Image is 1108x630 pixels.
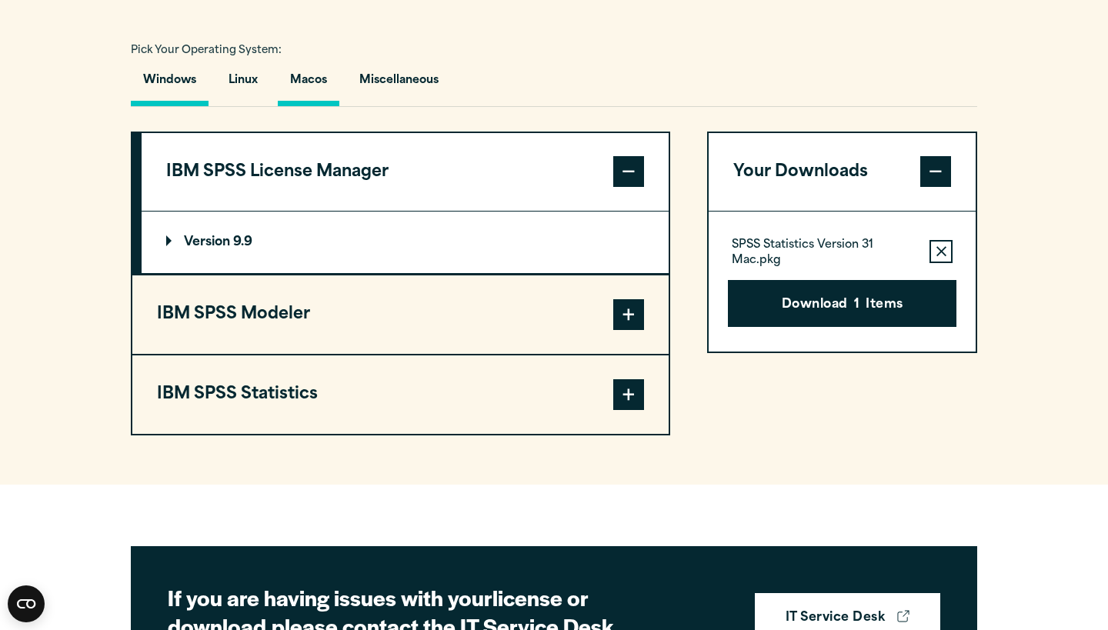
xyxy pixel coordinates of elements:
[132,275,669,354] button: IBM SPSS Modeler
[347,62,451,106] button: Miscellaneous
[709,211,976,352] div: Your Downloads
[142,211,669,274] div: IBM SPSS License Manager
[132,355,669,434] button: IBM SPSS Statistics
[216,62,270,106] button: Linux
[142,212,669,273] summary: Version 9.9
[142,133,669,212] button: IBM SPSS License Manager
[854,295,859,315] span: 1
[131,45,282,55] span: Pick Your Operating System:
[8,585,45,622] button: Open CMP widget
[166,236,252,248] p: Version 9.9
[131,62,209,106] button: Windows
[732,238,917,268] p: SPSS Statistics Version 31 Mac.pkg
[786,608,885,628] strong: IT Service Desk
[709,133,976,212] button: Your Downloads
[278,62,339,106] button: Macos
[728,280,956,328] button: Download1Items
